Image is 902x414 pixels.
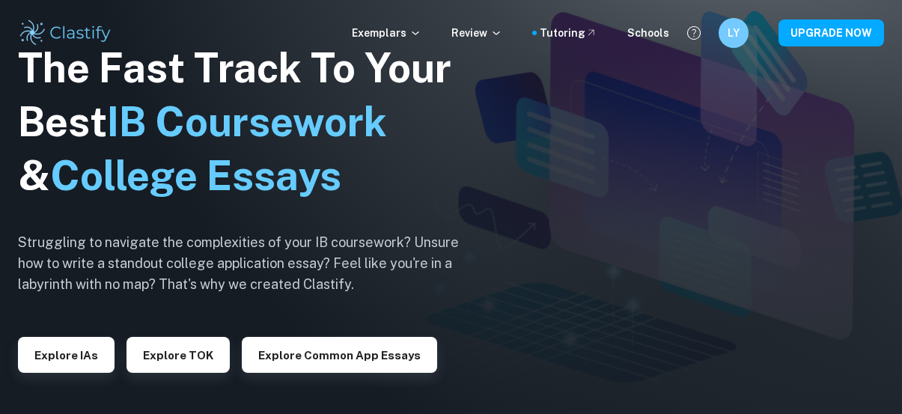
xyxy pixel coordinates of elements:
[719,18,749,48] button: LY
[18,337,115,373] button: Explore IAs
[127,347,230,362] a: Explore TOK
[18,41,482,203] h1: The Fast Track To Your Best &
[127,337,230,373] button: Explore TOK
[50,152,341,199] span: College Essays
[242,337,437,373] button: Explore Common App essays
[681,20,707,46] button: Help and Feedback
[778,19,884,46] button: UPGRADE NOW
[18,347,115,362] a: Explore IAs
[18,18,113,48] img: Clastify logo
[242,347,437,362] a: Explore Common App essays
[540,25,597,41] a: Tutoring
[725,25,743,41] h6: LY
[18,232,482,295] h6: Struggling to navigate the complexities of your IB coursework? Unsure how to write a standout col...
[107,98,387,145] span: IB Coursework
[451,25,502,41] p: Review
[627,25,669,41] a: Schools
[352,25,421,41] p: Exemplars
